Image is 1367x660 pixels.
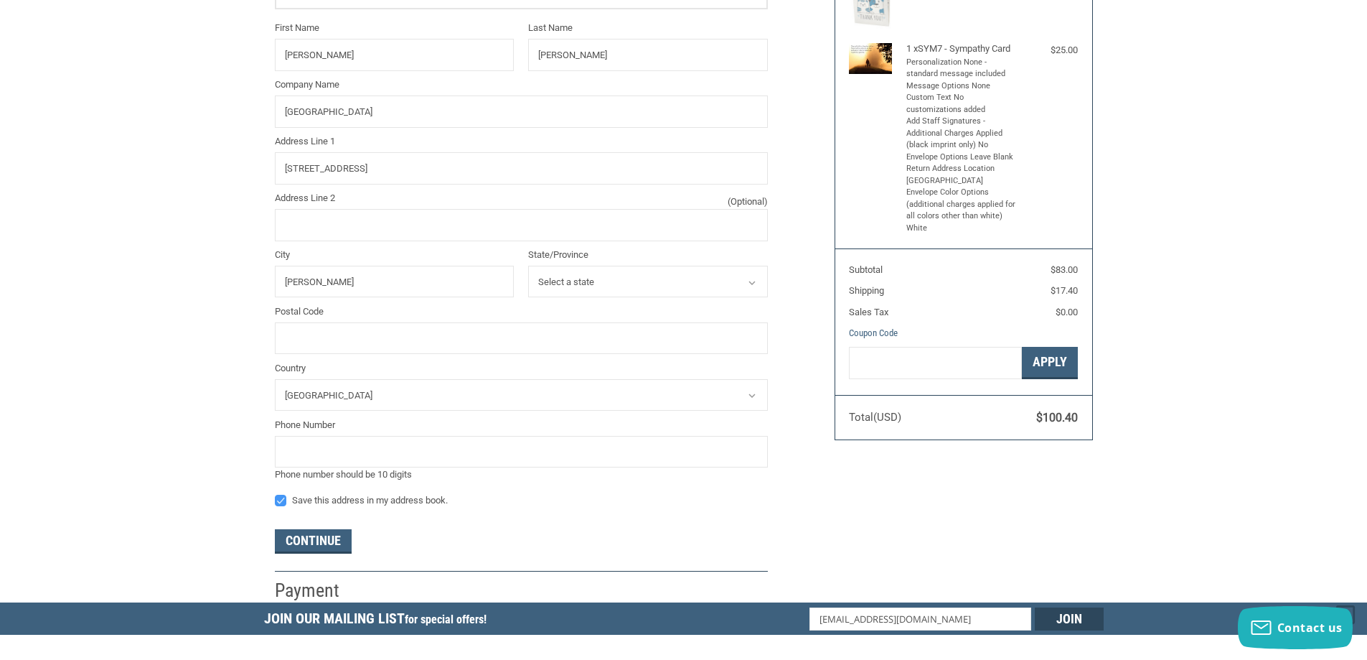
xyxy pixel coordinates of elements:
[1036,411,1078,424] span: $100.40
[906,152,1018,164] li: Envelope Options Leave Blank
[849,264,883,275] span: Subtotal
[849,327,898,338] a: Coupon Code
[275,134,768,149] label: Address Line 1
[275,248,515,262] label: City
[275,529,352,554] button: Continue
[275,495,768,506] label: Save this address in my address book.
[275,78,768,92] label: Company Name
[275,361,768,376] label: Country
[849,347,1022,379] input: Gift Certificate or Coupon Code
[906,43,1018,55] h4: 1 x SYM7 - Sympathy Card
[809,608,1031,631] input: Email
[1020,43,1078,57] div: $25.00
[906,92,1018,116] li: Custom Text No customizations added
[275,21,515,35] label: First Name
[264,603,494,639] h5: Join Our Mailing List
[849,307,888,317] span: Sales Tax
[849,285,884,296] span: Shipping
[275,468,768,482] div: Phone number should be 10 digits
[1022,347,1078,379] button: Apply
[1056,307,1078,317] span: $0.00
[275,579,359,603] h2: Payment
[1051,264,1078,275] span: $83.00
[275,305,768,319] label: Postal Code
[906,116,1018,152] li: Add Staff Signatures - Additional Charges Applied (black imprint only) No
[906,187,1018,234] li: Envelope Color Options (additional charges applied for all colors other than white) White
[528,248,768,262] label: State/Province
[1238,606,1353,649] button: Contact us
[275,191,768,205] label: Address Line 2
[728,195,768,209] small: (Optional)
[906,57,1018,80] li: Personalization None - standard message included
[275,418,768,432] label: Phone Number
[405,613,487,626] span: for special offers!
[1035,608,1104,631] input: Join
[528,21,768,35] label: Last Name
[1051,285,1078,296] span: $17.40
[906,163,1018,187] li: Return Address Location [GEOGRAPHIC_DATA]
[849,411,901,424] span: Total (USD)
[906,80,1018,93] li: Message Options None
[1277,620,1343,636] span: Contact us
